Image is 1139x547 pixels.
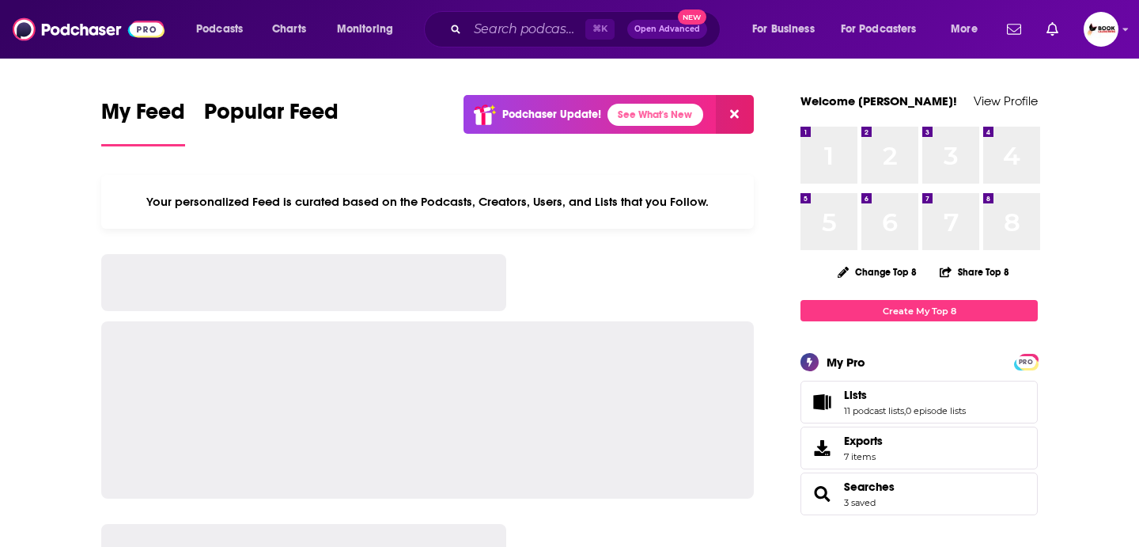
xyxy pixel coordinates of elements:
[634,25,700,33] span: Open Advanced
[906,405,966,416] a: 0 episode lists
[974,93,1038,108] a: View Profile
[800,427,1038,469] a: Exports
[1084,12,1118,47] span: Logged in as BookLaunchers
[1040,16,1065,43] a: Show notifications dropdown
[272,18,306,40] span: Charts
[741,17,834,42] button: open menu
[585,19,615,40] span: ⌘ K
[844,434,883,448] span: Exports
[800,300,1038,321] a: Create My Top 8
[800,473,1038,515] span: Searches
[1084,12,1118,47] button: Show profile menu
[806,483,838,505] a: Searches
[844,451,883,462] span: 7 items
[1016,356,1035,368] span: PRO
[467,17,585,42] input: Search podcasts, credits, & more...
[185,17,263,42] button: open menu
[262,17,316,42] a: Charts
[678,9,706,25] span: New
[1084,12,1118,47] img: User Profile
[800,93,957,108] a: Welcome [PERSON_NAME]!
[326,17,414,42] button: open menu
[904,405,906,416] span: ,
[439,11,736,47] div: Search podcasts, credits, & more...
[806,391,838,413] a: Lists
[337,18,393,40] span: Monitoring
[1016,355,1035,367] a: PRO
[806,437,838,459] span: Exports
[844,405,904,416] a: 11 podcast lists
[940,17,997,42] button: open menu
[841,18,917,40] span: For Podcasters
[844,388,867,402] span: Lists
[13,14,165,44] img: Podchaser - Follow, Share and Rate Podcasts
[1001,16,1027,43] a: Show notifications dropdown
[204,98,339,146] a: Popular Feed
[752,18,815,40] span: For Business
[827,355,865,370] div: My Pro
[607,104,703,126] a: See What's New
[828,262,926,282] button: Change Top 8
[844,497,876,508] a: 3 saved
[800,381,1038,424] span: Lists
[951,18,978,40] span: More
[101,98,185,146] a: My Feed
[196,18,243,40] span: Podcasts
[939,256,1010,287] button: Share Top 8
[844,480,895,494] a: Searches
[844,388,966,402] a: Lists
[101,98,185,135] span: My Feed
[502,108,601,121] p: Podchaser Update!
[204,98,339,135] span: Popular Feed
[101,175,754,229] div: Your personalized Feed is curated based on the Podcasts, Creators, Users, and Lists that you Follow.
[627,20,707,39] button: Open AdvancedNew
[831,17,940,42] button: open menu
